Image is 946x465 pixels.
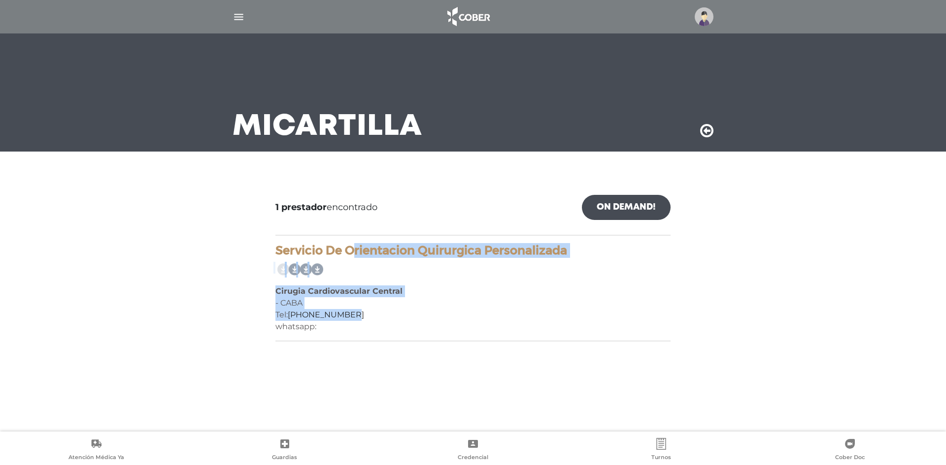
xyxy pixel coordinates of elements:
div: Tel: [275,309,671,321]
a: Turnos [567,438,755,463]
a: Guardias [190,438,378,463]
div: - CABA [275,297,671,309]
img: Cober_menu-lines-white.svg [233,11,245,23]
a: On Demand! [582,195,671,220]
b: Cirugia Cardiovascular Central [275,286,403,296]
a: [PHONE_NUMBER] [288,310,364,319]
b: 1 prestador [275,202,327,213]
img: profile-placeholder.svg [695,7,713,26]
span: Turnos [651,454,671,463]
span: Cober Doc [835,454,865,463]
span: encontrado [275,201,377,214]
span: Atención Médica Ya [68,454,124,463]
h3: Mi Cartilla [233,114,422,140]
div: whatsapp: [275,321,671,333]
span: Credencial [458,454,488,463]
a: Atención Médica Ya [2,438,190,463]
a: Credencial [379,438,567,463]
img: logo_cober_home-white.png [442,5,494,29]
h4: Servicio De Orientacion Quirurgica Personalizada [275,244,671,258]
span: Guardias [272,454,297,463]
a: Cober Doc [756,438,944,463]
